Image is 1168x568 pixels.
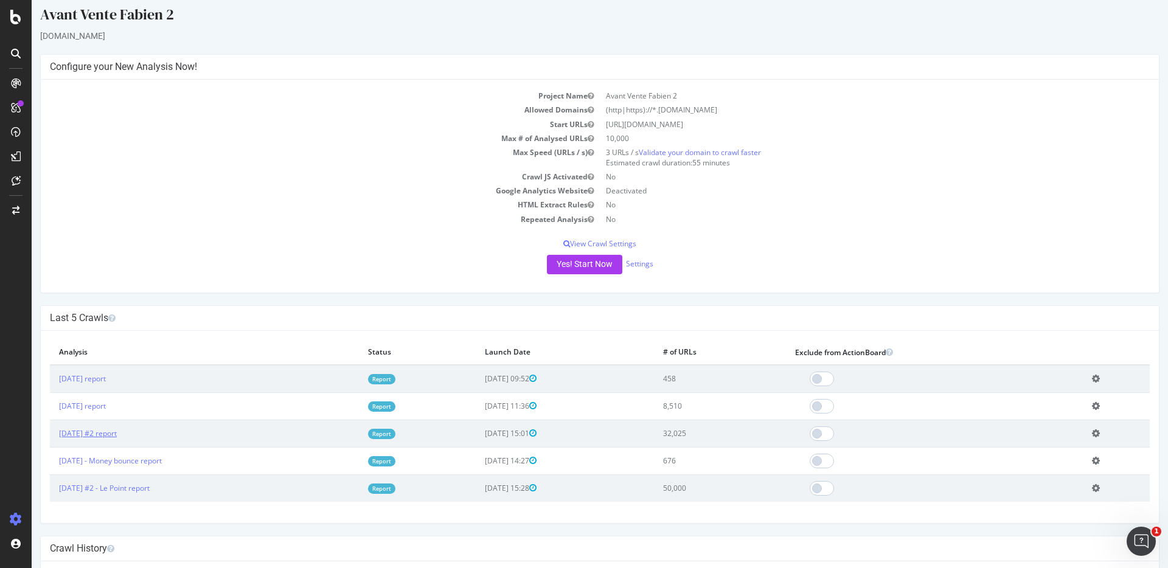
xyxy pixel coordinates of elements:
[568,198,1118,212] td: No
[515,255,591,274] button: Yes! Start Now
[18,238,1118,249] p: View Crawl Settings
[1127,527,1156,556] iframe: Intercom live chat
[18,170,568,184] td: Crawl JS Activated
[9,4,1128,30] div: Avant Vente Fabien 2
[444,340,623,365] th: Launch Date
[568,184,1118,198] td: Deactivated
[18,340,327,365] th: Analysis
[568,145,1118,170] td: 3 URLs / s Estimated crawl duration:
[18,312,1118,324] h4: Last 5 Crawls
[18,198,568,212] td: HTML Extract Rules
[568,117,1118,131] td: [URL][DOMAIN_NAME]
[622,447,754,474] td: 676
[568,103,1118,117] td: (http|https)://*.[DOMAIN_NAME]
[622,392,754,420] td: 8,510
[18,212,568,226] td: Repeated Analysis
[607,147,729,158] a: Validate your domain to crawl faster
[453,401,505,411] span: [DATE] 11:36
[18,131,568,145] td: Max # of Analysed URLs
[327,340,444,365] th: Status
[1152,527,1161,536] span: 1
[27,373,74,384] a: [DATE] report
[568,89,1118,103] td: Avant Vente Fabien 2
[568,212,1118,226] td: No
[622,365,754,393] td: 458
[622,340,754,365] th: # of URLs
[336,456,364,466] a: Report
[9,30,1128,42] div: [DOMAIN_NAME]
[594,258,622,269] a: Settings
[453,483,505,493] span: [DATE] 15:28
[18,103,568,117] td: Allowed Domains
[453,455,505,466] span: [DATE] 14:27
[336,429,364,439] a: Report
[336,374,364,384] a: Report
[18,184,568,198] td: Google Analytics Website
[18,542,1118,555] h4: Crawl History
[622,420,754,447] td: 32,025
[453,428,505,438] span: [DATE] 15:01
[568,131,1118,145] td: 10,000
[336,401,364,412] a: Report
[27,455,130,466] a: [DATE] - Money bounce report
[18,145,568,170] td: Max Speed (URLs / s)
[453,373,505,384] span: [DATE] 09:52
[27,483,118,493] a: [DATE] #2 - Le Point report
[661,158,698,168] span: 55 minutes
[754,340,1051,365] th: Exclude from ActionBoard
[18,89,568,103] td: Project Name
[27,401,74,411] a: [DATE] report
[18,117,568,131] td: Start URLs
[18,61,1118,73] h4: Configure your New Analysis Now!
[27,428,85,438] a: [DATE] #2 report
[336,483,364,494] a: Report
[622,474,754,502] td: 50,000
[568,170,1118,184] td: No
